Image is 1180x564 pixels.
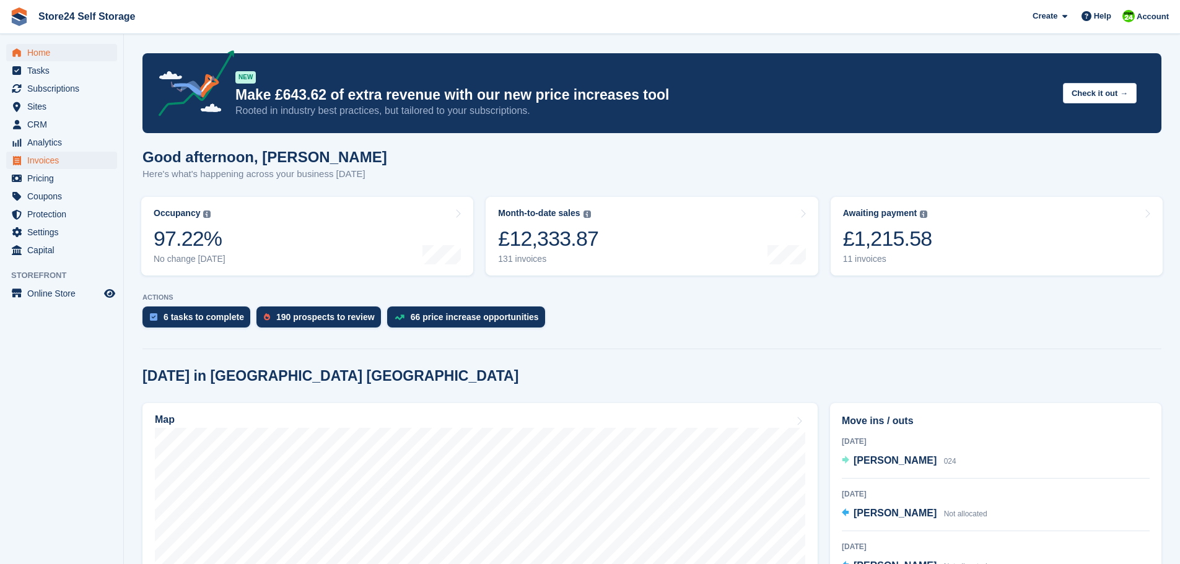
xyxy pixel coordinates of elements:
[33,6,141,27] a: Store24 Self Storage
[10,7,28,26] img: stora-icon-8386f47178a22dfd0bd8f6a31ec36ba5ce8667c1dd55bd0f319d3a0aa187defe.svg
[27,188,102,205] span: Coupons
[1137,11,1169,23] span: Account
[11,269,123,282] span: Storefront
[155,414,175,425] h2: Map
[842,453,956,469] a: [PERSON_NAME] 024
[27,152,102,169] span: Invoices
[831,197,1163,275] a: Awaiting payment £1,215.58 11 invoices
[102,286,117,301] a: Preview store
[1033,10,1057,22] span: Create
[944,457,956,466] span: 024
[6,80,117,97] a: menu
[142,293,1161,302] p: ACTIONS
[498,226,598,251] div: £12,333.87
[142,368,518,384] h2: [DATE] in [GEOGRAPHIC_DATA] [GEOGRAPHIC_DATA]
[154,254,225,264] div: No change [DATE]
[27,223,102,241] span: Settings
[486,197,818,275] a: Month-to-date sales £12,333.87 131 invoices
[854,508,937,518] span: [PERSON_NAME]
[6,44,117,61] a: menu
[142,306,256,334] a: 6 tasks to complete
[27,62,102,79] span: Tasks
[6,152,117,169] a: menu
[411,312,539,322] div: 66 price increase opportunities
[395,315,404,320] img: price_increase_opportunities-93ffe204e8149a01c8c9dc8f82e8f89637d9d84a8eef4429ea346261dce0b2c0.svg
[150,313,157,321] img: task-75834270c22a3079a89374b754ae025e5fb1db73e45f91037f5363f120a921f8.svg
[164,312,244,322] div: 6 tasks to complete
[6,241,117,259] a: menu
[6,170,117,187] a: menu
[148,50,235,121] img: price-adjustments-announcement-icon-8257ccfd72463d97f412b2fc003d46551f7dbcb40ab6d574587a9cd5c0d94...
[387,306,551,334] a: 66 price increase opportunities
[842,488,1150,500] div: [DATE]
[235,71,256,84] div: NEW
[27,116,102,133] span: CRM
[276,312,375,322] div: 190 prospects to review
[203,210,211,218] img: icon-info-grey-7440780725fd019a000dd9b08b2336e03edf1995a4989e88bcd33f0948082b44.svg
[27,170,102,187] span: Pricing
[235,104,1053,118] p: Rooted in industry best practices, but tailored to your subscriptions.
[1094,10,1111,22] span: Help
[920,210,927,218] img: icon-info-grey-7440780725fd019a000dd9b08b2336e03edf1995a4989e88bcd33f0948082b44.svg
[6,285,117,302] a: menu
[154,208,200,219] div: Occupancy
[842,436,1150,447] div: [DATE]
[6,98,117,115] a: menu
[1122,10,1135,22] img: Robert Sears
[1063,83,1137,103] button: Check it out →
[944,510,987,518] span: Not allocated
[6,188,117,205] a: menu
[842,541,1150,552] div: [DATE]
[498,254,598,264] div: 131 invoices
[27,80,102,97] span: Subscriptions
[843,208,917,219] div: Awaiting payment
[583,210,591,218] img: icon-info-grey-7440780725fd019a000dd9b08b2336e03edf1995a4989e88bcd33f0948082b44.svg
[141,197,473,275] a: Occupancy 97.22% No change [DATE]
[27,44,102,61] span: Home
[142,149,387,165] h1: Good afternoon, [PERSON_NAME]
[27,134,102,151] span: Analytics
[256,306,387,334] a: 190 prospects to review
[6,223,117,241] a: menu
[235,86,1053,104] p: Make £643.62 of extra revenue with our new price increases tool
[27,98,102,115] span: Sites
[843,226,932,251] div: £1,215.58
[27,241,102,259] span: Capital
[498,208,580,219] div: Month-to-date sales
[6,62,117,79] a: menu
[843,254,932,264] div: 11 invoices
[842,414,1150,428] h2: Move ins / outs
[6,206,117,223] a: menu
[142,167,387,181] p: Here's what's happening across your business [DATE]
[842,506,987,522] a: [PERSON_NAME] Not allocated
[6,134,117,151] a: menu
[6,116,117,133] a: menu
[27,285,102,302] span: Online Store
[854,455,937,466] span: [PERSON_NAME]
[27,206,102,223] span: Protection
[154,226,225,251] div: 97.22%
[264,313,270,321] img: prospect-51fa495bee0391a8d652442698ab0144808aea92771e9ea1ae160a38d050c398.svg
